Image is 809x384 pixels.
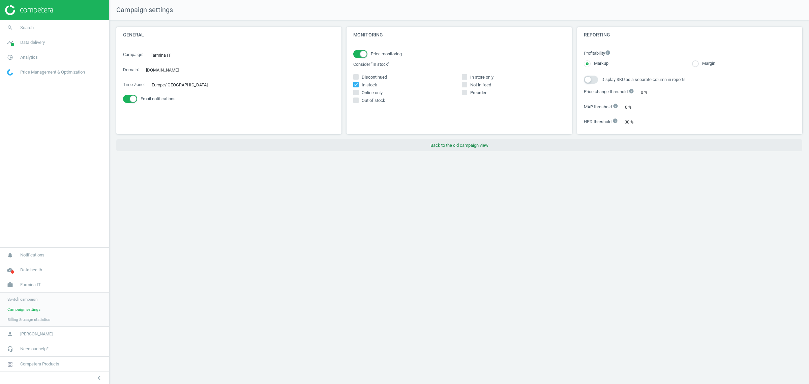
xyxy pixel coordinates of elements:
div: [DOMAIN_NAME] [142,65,189,75]
span: In stock [360,82,379,88]
i: info [612,118,618,124]
h4: Monitoring [347,27,572,43]
div: 30 % [621,117,645,127]
span: Preorder [469,90,488,96]
span: Switch campaign [7,297,37,302]
span: [PERSON_NAME] [20,331,53,337]
span: Discontinued [360,74,388,80]
label: Price change threshold : [584,88,634,95]
span: Search [20,25,34,31]
span: Farmina IT [20,282,41,288]
span: Email notifications [141,96,176,102]
span: Competera Products [20,361,59,367]
div: Europe/[GEOGRAPHIC_DATA] [148,80,218,90]
span: Notifications [20,252,44,258]
label: HPD threshold : [584,118,618,125]
button: chevron_left [91,374,108,382]
span: Billing & usage statistics [7,317,50,322]
i: timeline [4,36,17,49]
i: cloud_done [4,264,17,276]
div: Farmina IT [147,50,181,60]
i: work [4,278,17,291]
span: Price monitoring [371,51,402,57]
label: Domain : [123,67,139,73]
h4: Reporting [577,27,802,43]
label: Time Zone : [123,82,145,88]
i: info [613,103,618,109]
span: Out of stock [360,98,387,104]
span: Campaign settings [7,307,40,312]
span: Price Management & Optimization [20,69,85,75]
i: pie_chart_outlined [4,51,17,64]
i: info [629,88,634,94]
img: ajHJNr6hYgQAAAAASUVORK5CYII= [5,5,53,15]
h4: General [116,27,341,43]
i: chevron_left [95,374,103,382]
img: wGWNvw8QSZomAAAAABJRU5ErkJggg== [7,69,13,76]
span: Need our help? [20,346,49,352]
i: headset_mic [4,342,17,355]
label: MAP threshold : [584,103,618,110]
label: Consider "In stock" [353,61,565,67]
i: person [4,328,17,340]
i: notifications [4,249,17,262]
div: 0 % [637,87,658,98]
i: search [4,21,17,34]
label: Profitability [584,50,796,57]
label: Markup [591,60,608,67]
span: Campaign settings [110,5,173,15]
span: Display SKU as a separate column in reports [601,77,686,83]
span: Data delivery [20,39,45,46]
div: 0 % [622,102,642,112]
span: Not in feed [469,82,492,88]
i: info [605,50,610,55]
span: Online only [360,90,384,96]
button: Back to the old campaign view [116,139,802,152]
span: In store only [469,74,495,80]
span: Data health [20,267,42,273]
label: Campaign : [123,52,143,58]
span: Analytics [20,54,38,60]
label: Margin [699,60,715,67]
